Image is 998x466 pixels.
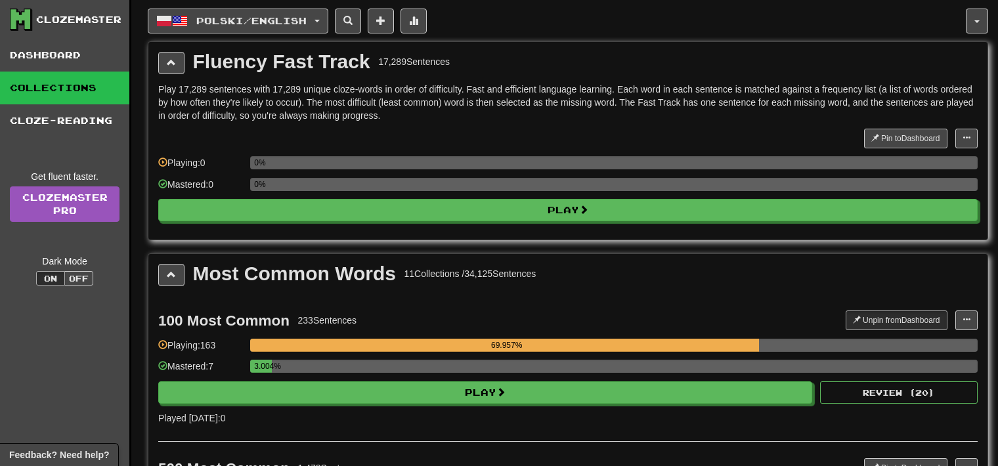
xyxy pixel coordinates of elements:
[148,9,328,33] button: Polski/English
[254,360,272,373] div: 3.004%
[10,186,119,222] a: ClozemasterPro
[158,413,225,423] span: Played [DATE]: 0
[846,310,947,330] button: Unpin fromDashboard
[196,15,307,26] span: Polski / English
[820,381,978,404] button: Review (20)
[368,9,394,33] button: Add sentence to collection
[158,156,244,178] div: Playing: 0
[158,83,978,122] p: Play 17,289 sentences with 17,289 unique cloze-words in order of difficulty. Fast and efficient l...
[158,312,290,329] div: 100 Most Common
[193,52,370,72] div: Fluency Fast Track
[9,448,109,461] span: Open feedback widget
[36,13,121,26] div: Clozemaster
[158,381,812,404] button: Play
[335,9,361,33] button: Search sentences
[10,170,119,183] div: Get fluent faster.
[158,339,244,360] div: Playing: 163
[254,339,759,352] div: 69.957%
[864,129,947,148] button: Pin toDashboard
[158,199,978,221] button: Play
[158,178,244,200] div: Mastered: 0
[10,255,119,268] div: Dark Mode
[36,271,65,286] button: On
[401,9,427,33] button: More stats
[64,271,93,286] button: Off
[158,360,244,381] div: Mastered: 7
[404,267,536,280] div: 11 Collections / 34,125 Sentences
[193,264,396,284] div: Most Common Words
[298,314,357,327] div: 233 Sentences
[378,55,450,68] div: 17,289 Sentences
